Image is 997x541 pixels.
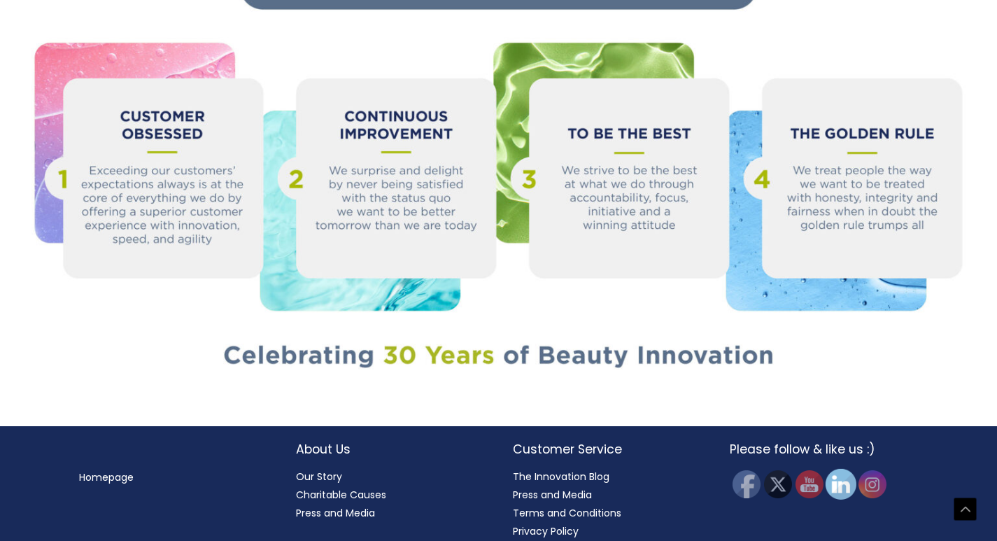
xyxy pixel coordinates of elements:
[764,470,792,498] img: Twitter
[513,470,609,484] a: The Innovation Blog
[513,488,592,502] a: Press and Media
[513,506,621,520] a: Terms and Conditions
[296,506,375,520] a: Press and Media
[296,440,485,458] h2: About Us
[730,440,919,458] h2: Please follow & like us :)
[296,488,386,502] a: Charitable Causes
[296,468,485,522] nav: About Us
[513,524,579,538] a: Privacy Policy
[296,470,342,484] a: Our Story
[79,468,268,486] nav: Menu
[513,468,702,540] nav: Customer Service
[513,440,702,458] h2: Customer Service
[733,470,761,498] img: Facebook
[79,470,134,484] a: Homepage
